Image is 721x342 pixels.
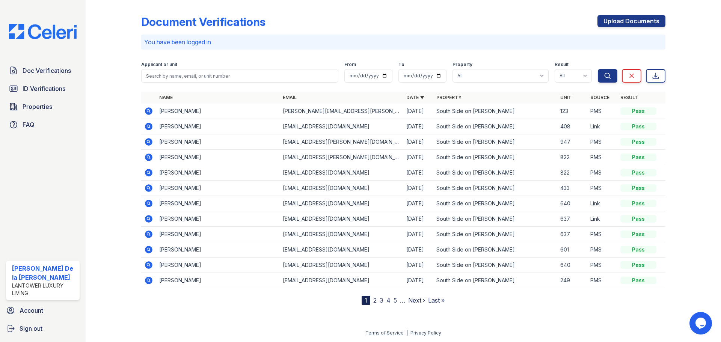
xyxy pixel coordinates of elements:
td: South Side on [PERSON_NAME] [433,104,557,119]
td: South Side on [PERSON_NAME] [433,242,557,258]
label: Property [453,62,472,68]
span: Sign out [20,324,42,333]
td: [PERSON_NAME] [156,119,280,134]
td: [DATE] [403,165,433,181]
td: 640 [557,258,587,273]
td: [EMAIL_ADDRESS][DOMAIN_NAME] [280,258,403,273]
td: [PERSON_NAME][EMAIL_ADDRESS][PERSON_NAME][DOMAIN_NAME] [280,104,403,119]
td: PMS [587,242,617,258]
td: 822 [557,150,587,165]
a: Property [436,95,462,100]
td: [EMAIL_ADDRESS][PERSON_NAME][DOMAIN_NAME] [280,150,403,165]
a: FAQ [6,117,80,132]
td: [DATE] [403,227,433,242]
div: Pass [620,123,656,130]
td: 433 [557,181,587,196]
a: Doc Verifications [6,63,80,78]
td: [EMAIL_ADDRESS][DOMAIN_NAME] [280,227,403,242]
div: Pass [620,107,656,115]
td: [EMAIL_ADDRESS][DOMAIN_NAME] [280,165,403,181]
a: Terms of Service [365,330,404,336]
td: 640 [557,196,587,211]
a: 2 [373,297,377,304]
td: [PERSON_NAME] [156,181,280,196]
td: [EMAIL_ADDRESS][DOMAIN_NAME] [280,119,403,134]
td: South Side on [PERSON_NAME] [433,119,557,134]
a: Sign out [3,321,83,336]
td: Link [587,196,617,211]
td: South Side on [PERSON_NAME] [433,165,557,181]
td: [PERSON_NAME] [156,273,280,288]
td: PMS [587,258,617,273]
a: ID Verifications [6,81,80,96]
a: Result [620,95,638,100]
td: South Side on [PERSON_NAME] [433,181,557,196]
td: South Side on [PERSON_NAME] [433,211,557,227]
span: Account [20,306,43,315]
a: Properties [6,99,80,114]
a: Unit [560,95,572,100]
td: [DATE] [403,104,433,119]
div: Pass [620,154,656,161]
div: Pass [620,231,656,238]
td: [DATE] [403,181,433,196]
label: To [398,62,404,68]
div: Pass [620,200,656,207]
td: 637 [557,227,587,242]
label: Applicant or unit [141,62,177,68]
div: Pass [620,138,656,146]
td: [PERSON_NAME] [156,134,280,150]
td: [EMAIL_ADDRESS][DOMAIN_NAME] [280,273,403,288]
td: Link [587,119,617,134]
a: 4 [386,297,391,304]
a: Next › [408,297,425,304]
a: Account [3,303,83,318]
a: Last » [428,297,445,304]
td: [DATE] [403,273,433,288]
span: … [400,296,405,305]
td: PMS [587,165,617,181]
td: 637 [557,211,587,227]
a: Name [159,95,173,100]
span: Properties [23,102,52,111]
td: South Side on [PERSON_NAME] [433,150,557,165]
td: 947 [557,134,587,150]
div: 1 [362,296,370,305]
td: [PERSON_NAME] [156,165,280,181]
div: Lantower Luxury Living [12,282,77,297]
td: [PERSON_NAME] [156,104,280,119]
span: ID Verifications [23,84,65,93]
td: PMS [587,181,617,196]
td: PMS [587,273,617,288]
div: | [406,330,408,336]
td: South Side on [PERSON_NAME] [433,258,557,273]
td: [PERSON_NAME] [156,211,280,227]
td: 601 [557,242,587,258]
td: South Side on [PERSON_NAME] [433,227,557,242]
div: Pass [620,215,656,223]
img: CE_Logo_Blue-a8612792a0a2168367f1c8372b55b34899dd931a85d93a1a3d3e32e68fde9ad4.png [3,24,83,39]
div: Pass [620,169,656,176]
a: Privacy Policy [410,330,441,336]
span: FAQ [23,120,35,129]
td: [DATE] [403,211,433,227]
td: 123 [557,104,587,119]
td: PMS [587,104,617,119]
td: [DATE] [403,196,433,211]
td: [EMAIL_ADDRESS][DOMAIN_NAME] [280,181,403,196]
iframe: chat widget [689,312,713,334]
td: [EMAIL_ADDRESS][PERSON_NAME][DOMAIN_NAME] [280,134,403,150]
td: PMS [587,150,617,165]
div: Pass [620,246,656,253]
td: South Side on [PERSON_NAME] [433,134,557,150]
label: From [344,62,356,68]
td: [PERSON_NAME] [156,227,280,242]
input: Search by name, email, or unit number [141,69,338,83]
td: [EMAIL_ADDRESS][DOMAIN_NAME] [280,196,403,211]
td: PMS [587,227,617,242]
p: You have been logged in [144,38,662,47]
td: 822 [557,165,587,181]
td: [PERSON_NAME] [156,258,280,273]
td: 408 [557,119,587,134]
